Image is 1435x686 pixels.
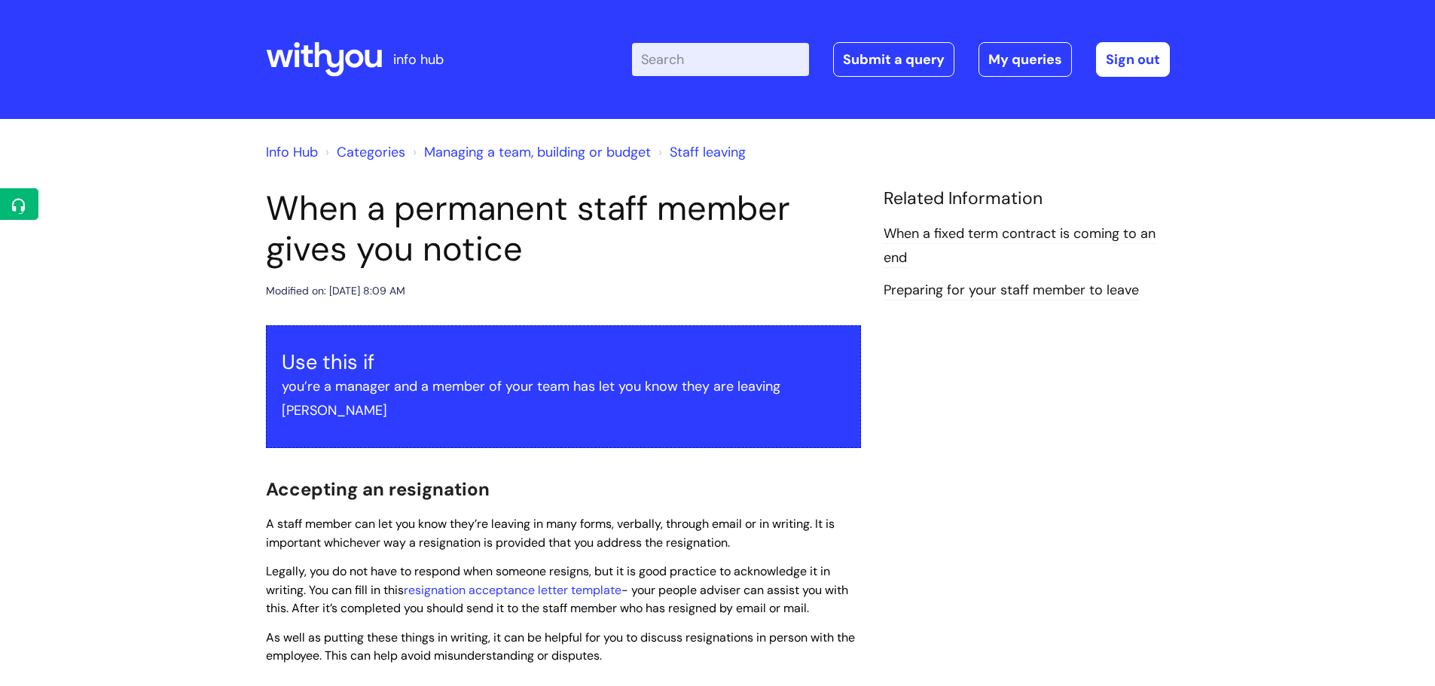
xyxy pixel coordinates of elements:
span: A staff member can let you know they’re leaving in many forms, verbally, through email or in writ... [266,516,835,550]
input: Search [632,43,809,76]
a: Managing a team, building or budget [424,143,651,161]
a: My queries [979,42,1072,77]
a: Staff leaving [670,143,746,161]
span: Legally, you do not have to respond when someone resigns, but it is good practice to acknowledge ... [266,563,848,617]
h3: Use this if [282,350,845,374]
span: As well as putting these things in writing, it can be helpful for you to discuss resignations in ... [266,630,855,664]
a: Info Hub [266,143,318,161]
div: | - [632,42,1170,77]
h4: Related Information [884,188,1170,209]
li: Solution home [322,140,405,164]
p: you’re a manager and a member of your team has let you know they are leaving [PERSON_NAME] [282,374,845,423]
li: Staff leaving [655,140,746,164]
a: Categories [337,143,405,161]
a: Preparing for your staff member to leave [884,281,1139,300]
a: resignation acceptance letter template [404,582,621,598]
li: Managing a team, building or budget [409,140,651,164]
a: When a fixed term contract is coming to an end [884,224,1156,268]
a: Sign out [1096,42,1170,77]
p: info hub [393,47,444,72]
a: Submit a query [833,42,954,77]
div: Modified on: [DATE] 8:09 AM [266,282,405,300]
h1: When a permanent staff member gives you notice [266,188,861,270]
span: Accepting an resignation [266,477,490,501]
